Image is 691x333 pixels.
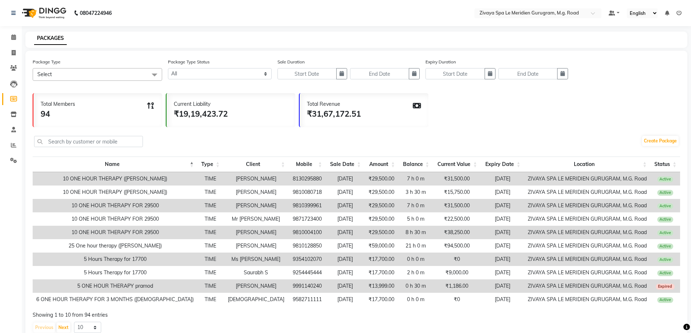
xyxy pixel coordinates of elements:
[197,279,223,293] td: TIME
[288,279,325,293] td: 9991140240
[277,68,337,79] input: Start Date
[433,186,481,199] td: ₹15,750.00
[433,226,481,239] td: ₹38,250.00
[433,279,481,293] td: ₹1,186.00
[288,199,325,212] td: 9810399961
[197,212,223,226] td: TIME
[223,199,289,212] td: [PERSON_NAME]
[524,239,650,253] td: ZIVAYA SPA LE MERIDIEN GURUGRAM, M.G. Road
[288,239,325,253] td: 9810128850
[365,226,399,239] td: ₹29,500.00
[481,172,524,186] td: [DATE]
[34,136,143,147] input: Search by customer or mobile
[650,157,680,172] th: Status: activate to sort column ascending
[524,253,650,266] td: ZIVAYA SPA LE MERIDIEN GURUGRAM, M.G. Road
[365,199,399,212] td: ₹29,500.00
[197,239,223,253] td: TIME
[33,226,197,239] td: 10 ONE HOUR THERAPY FOR 29500
[33,172,197,186] td: 10 ONE HOUR THERAPY ([PERSON_NAME])
[326,157,365,172] th: Sale Date: activate to sort column ascending
[481,253,524,266] td: [DATE]
[223,226,289,239] td: [PERSON_NAME]
[399,293,433,306] td: 0 h 0 m
[657,176,674,182] span: Active
[481,157,524,172] th: Expiry Date: activate to sort column ascending
[57,322,70,333] button: Next
[642,136,679,146] a: Create Package
[399,253,433,266] td: 0 h 0 m
[365,212,399,226] td: ₹29,500.00
[433,212,481,226] td: ₹22,500.00
[288,226,325,239] td: 9810004100
[657,297,674,303] span: Active
[33,322,55,333] button: Previous
[326,239,365,253] td: [DATE]
[425,59,456,65] label: Expiry Duration
[365,253,399,266] td: ₹17,700.00
[288,253,325,266] td: 9354102070
[37,71,52,78] span: Select
[365,239,399,253] td: ₹59,000.00
[481,226,524,239] td: [DATE]
[197,186,223,199] td: TIME
[326,172,365,186] td: [DATE]
[656,284,675,290] span: Expired
[223,266,289,279] td: Saurabh S
[33,199,197,212] td: 10 ONE HOUR THERAPY FOR 29500
[365,266,399,279] td: ₹17,700.00
[223,172,289,186] td: [PERSON_NAME]
[433,239,481,253] td: ₹94,500.00
[33,293,197,306] td: 6 ONE HOUR THERAPY FOR 3 MONTHS ([DEMOGRAPHIC_DATA])
[524,172,650,186] td: ZIVAYA SPA LE MERIDIEN GURUGRAM, M.G. Road
[365,293,399,306] td: ₹17,700.00
[481,199,524,212] td: [DATE]
[433,157,481,172] th: Current Value: activate to sort column ascending
[33,279,197,293] td: 5 ONE HOUR THERAPY pramod
[168,59,210,65] label: Package Type Status
[657,230,674,236] span: Active
[33,311,680,319] div: Showing 1 to 10 from 94 entries
[399,226,433,239] td: 8 h 30 m
[174,100,228,108] div: Current Liability
[223,293,289,306] td: [DEMOGRAPHIC_DATA]
[524,266,650,279] td: ZIVAYA SPA LE MERIDIEN GURUGRAM, M.G. Road
[326,253,365,266] td: [DATE]
[33,266,197,279] td: 5 Hours Therapy for 17700
[350,68,409,79] input: End Date
[365,157,399,172] th: Amount: activate to sort column ascending
[307,108,361,120] div: ₹31,67,172.51
[524,186,650,199] td: ZIVAYA SPA LE MERIDIEN GURUGRAM, M.G. Road
[365,279,399,293] td: ₹13,999.00
[326,226,365,239] td: [DATE]
[197,253,223,266] td: TIME
[197,293,223,306] td: TIME
[34,32,67,45] a: PACKAGES
[326,293,365,306] td: [DATE]
[288,293,325,306] td: 9582711111
[481,293,524,306] td: [DATE]
[33,212,197,226] td: 10 ONE HOUR THERAPY FOR 29500
[277,59,305,65] label: Sale Duration
[481,186,524,199] td: [DATE]
[365,186,399,199] td: ₹29,500.00
[399,239,433,253] td: 21 h 0 m
[33,253,197,266] td: 5 Hours Therapy for 17700
[657,190,674,196] span: Active
[288,157,325,172] th: Mobile: activate to sort column ascending
[326,266,365,279] td: [DATE]
[288,212,325,226] td: 9871723400
[197,266,223,279] td: TIME
[197,226,223,239] td: TIME
[524,279,650,293] td: ZIVAYA SPA LE MERIDIEN GURUGRAM, M.G. Road
[223,279,289,293] td: [PERSON_NAME]
[41,100,75,108] div: Total Members
[326,199,365,212] td: [DATE]
[481,212,524,226] td: [DATE]
[33,186,197,199] td: 10 ONE HOUR THERAPY ([PERSON_NAME])
[657,217,674,222] span: Active
[399,186,433,199] td: 3 h 30 m
[433,199,481,212] td: ₹31,500.00
[288,186,325,199] td: 9810080718
[524,293,650,306] td: ZIVAYA SPA LE MERIDIEN GURUGRAM, M.G. Road
[33,157,197,172] th: Name: activate to sort column descending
